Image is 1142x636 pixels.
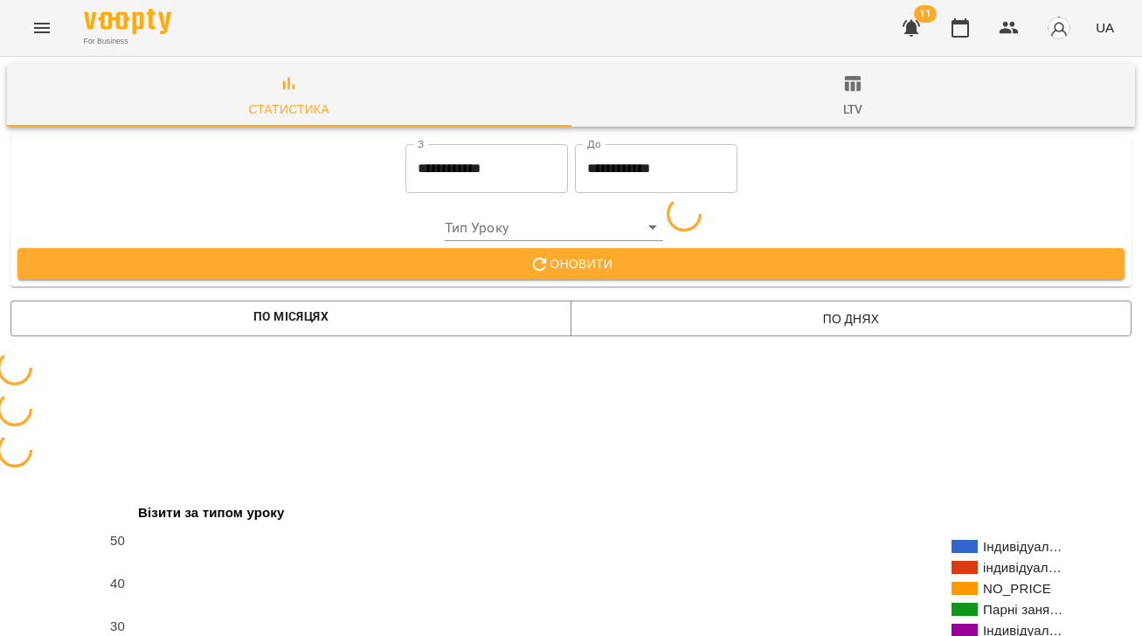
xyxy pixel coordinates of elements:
[248,99,329,120] div: Статистика
[983,539,1062,554] text: Індивідуал…
[983,581,1051,596] text: NO_PRICE
[31,253,1111,274] span: Оновити
[1096,18,1114,37] span: UA
[585,308,1118,329] span: По днях
[253,306,329,327] label: По місяцях
[110,576,125,591] text: 40
[84,9,171,34] img: Voopty Logo
[1047,16,1071,40] img: avatar_s.png
[138,505,285,520] text: Візити за типом уроку
[17,248,1125,280] button: Оновити
[21,7,63,49] button: Menu
[84,36,171,47] span: For Business
[10,301,571,336] button: По місяцях
[110,619,125,633] text: 30
[571,301,1132,336] button: По днях
[983,602,1063,617] text: Парні заня…
[843,99,863,120] div: ltv
[110,533,125,548] text: 50
[914,5,937,23] span: 11
[1089,11,1121,44] button: UA
[983,560,1062,575] text: індивідуал…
